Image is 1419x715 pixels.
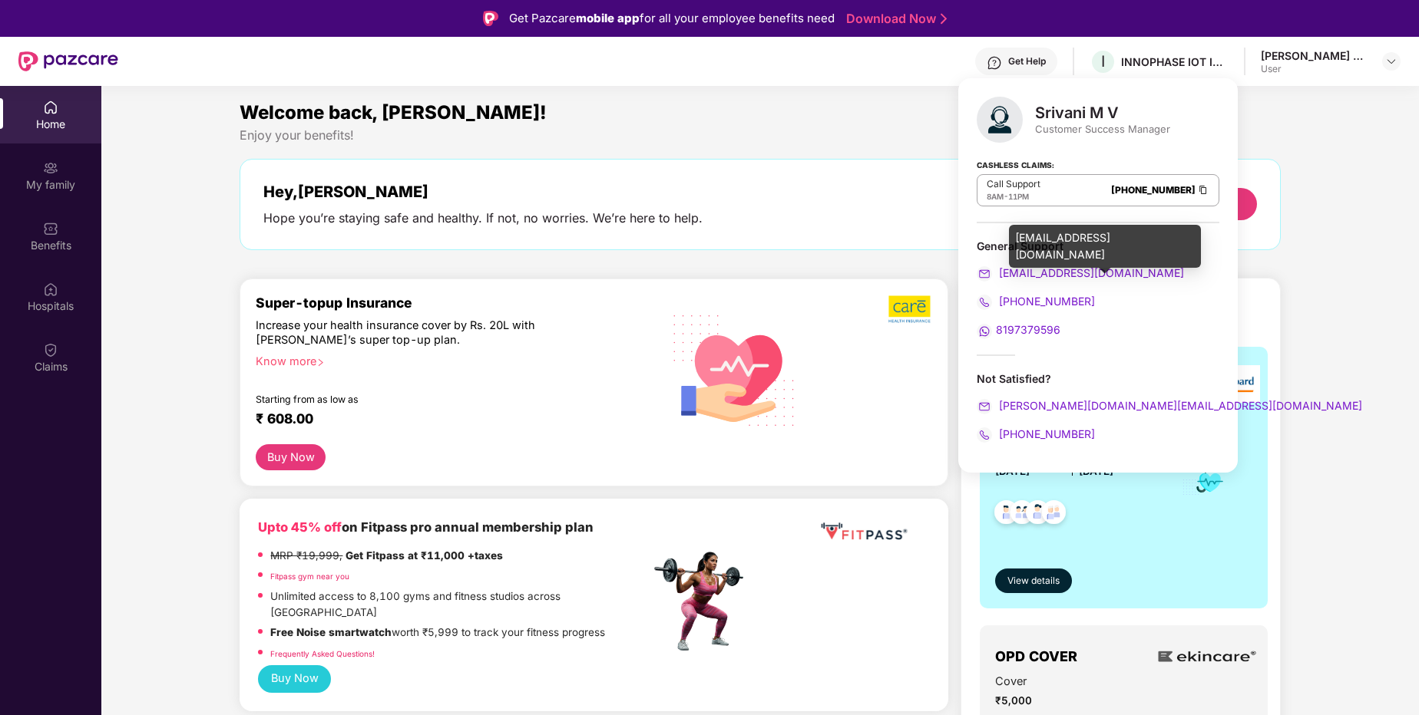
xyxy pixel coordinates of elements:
[995,693,1147,709] span: ₹5,000
[1004,496,1041,533] img: svg+xml;base64,PHN2ZyB4bWxucz0iaHR0cDovL3d3dy53My5vcmcvMjAwMC9zdmciIHdpZHRoPSI0OC45MTUiIGhlaWdodD...
[977,323,1060,336] a: 8197379596
[256,444,326,470] button: Buy Now
[1009,225,1201,268] div: [EMAIL_ADDRESS][DOMAIN_NAME]
[977,427,1095,440] a: [PHONE_NUMBER]
[1079,465,1113,477] span: [DATE]
[995,673,1147,690] span: Cover
[1153,648,1260,664] img: insurerLogo
[977,371,1219,443] div: Not Satisfied?
[1385,55,1397,68] img: svg+xml;base64,PHN2ZyBpZD0iRHJvcGRvd24tMzJ4MzIiIHhtbG5zPSJodHRwOi8vd3d3LnczLm9yZy8yMDAwL3N2ZyIgd2...
[576,11,640,25] strong: mobile app
[1035,122,1170,136] div: Customer Success Manager
[987,496,1025,533] img: svg+xml;base64,PHN2ZyB4bWxucz0iaHR0cDovL3d3dy53My5vcmcvMjAwMC9zdmciIHdpZHRoPSI0OC45NDMiIGhlaWdodD...
[270,572,349,581] a: Fitpass gym near you
[43,100,58,115] img: svg+xml;base64,PHN2ZyBpZD0iSG9tZSIgeG1sbnM9Imh0dHA6Ly93d3cudzMub3JnLzIwMDAvc3ZnIiB3aWR0aD0iMjAiIG...
[977,324,992,339] img: svg+xml;base64,PHN2ZyB4bWxucz0iaHR0cDovL3d3dy53My5vcmcvMjAwMC9zdmciIHdpZHRoPSIyMCIgaGVpZ2h0PSIyMC...
[650,548,757,655] img: fpp.png
[263,210,703,226] div: Hope you’re staying safe and healthy. If not, no worries. We’re here to help.
[256,394,584,404] div: Starting from as low as
[977,266,1184,279] a: [EMAIL_ADDRESS][DOMAIN_NAME]
[996,295,1095,308] span: [PHONE_NUMBER]
[888,295,932,324] img: b5dec4f62d2307b9de63beb79f102df3.png
[346,549,503,562] strong: Get Fitpass at ₹11,000 +taxes
[483,11,498,26] img: Logo
[270,549,342,562] del: MRP ₹19,999,
[240,101,547,124] span: Welcome back, [PERSON_NAME]!
[977,399,992,414] img: svg+xml;base64,PHN2ZyB4bWxucz0iaHR0cDovL3d3dy53My5vcmcvMjAwMC9zdmciIHdpZHRoPSIyMCIgaGVpZ2h0PSIyMC...
[995,646,1077,667] span: OPD COVER
[1035,104,1170,122] div: Srivani M V
[509,9,835,28] div: Get Pazcare for all your employee benefits need
[977,239,1219,339] div: General Support
[270,624,605,641] p: worth ₹5,999 to track your fitness progress
[258,519,594,535] b: on Fitpass pro annual membership plan
[1019,496,1057,533] img: svg+xml;base64,PHN2ZyB4bWxucz0iaHR0cDovL3d3dy53My5vcmcvMjAwMC9zdmciIHdpZHRoPSI0OC45NDMiIGhlaWdodD...
[977,239,1219,253] div: General Support
[661,295,808,443] img: svg+xml;base64,PHN2ZyB4bWxucz0iaHR0cDovL3d3dy53My5vcmcvMjAwMC9zdmciIHhtbG5zOnhsaW5rPSJodHRwOi8vd3...
[258,519,342,535] b: Upto 45% off
[977,156,1054,173] strong: Cashless Claims:
[1008,192,1029,201] span: 11PM
[256,295,650,311] div: Super-topup Insurance
[977,97,1023,143] img: svg+xml;base64,PHN2ZyB4bWxucz0iaHR0cDovL3d3dy53My5vcmcvMjAwMC9zdmciIHhtbG5zOnhsaW5rPSJodHRwOi8vd3...
[43,160,58,176] img: svg+xml;base64,PHN2ZyB3aWR0aD0iMjAiIGhlaWdodD0iMjAiIHZpZXdCb3g9IjAgMCAyMCAyMCIgZmlsbD0ibm9uZSIgeG...
[270,588,650,621] p: Unlimited access to 8,100 gyms and fitness studios across [GEOGRAPHIC_DATA]
[846,11,942,27] a: Download Now
[995,465,1030,477] span: [DATE]
[1101,52,1105,71] span: I
[1008,55,1046,68] div: Get Help
[1007,574,1060,588] span: View details
[941,11,947,27] img: Stroke
[1261,48,1368,63] div: [PERSON_NAME] A M
[977,295,1095,308] a: [PHONE_NUMBER]
[977,371,1219,386] div: Not Satisfied?
[1121,54,1229,69] div: INNOPHASE IOT INDIA PRIVATE LIMITED
[996,266,1184,279] span: [EMAIL_ADDRESS][DOMAIN_NAME]
[987,55,1002,71] img: svg+xml;base64,PHN2ZyBpZD0iSGVscC0zMngzMiIgeG1sbnM9Imh0dHA6Ly93d3cudzMub3JnLzIwMDAvc3ZnIiB3aWR0aD...
[256,354,640,364] div: Know more
[43,282,58,297] img: svg+xml;base64,PHN2ZyBpZD0iSG9zcGl0YWxzIiB4bWxucz0iaHR0cDovL3d3dy53My5vcmcvMjAwMC9zdmciIHdpZHRoPS...
[270,626,392,638] strong: Free Noise smartwatch
[995,568,1073,593] button: View details
[43,342,58,357] img: svg+xml;base64,PHN2ZyBpZD0iQ2xhaW0iIHhtbG5zPSJodHRwOi8vd3d3LnczLm9yZy8yMDAwL3N2ZyIgd2lkdGg9IjIwIi...
[977,295,992,310] img: svg+xml;base64,PHN2ZyB4bWxucz0iaHR0cDovL3d3dy53My5vcmcvMjAwMC9zdmciIHdpZHRoPSIyMCIgaGVpZ2h0PSIyMC...
[987,178,1040,190] p: Call Support
[818,517,910,545] img: fppp.png
[977,427,992,443] img: svg+xml;base64,PHN2ZyB4bWxucz0iaHR0cDovL3d3dy53My5vcmcvMjAwMC9zdmciIHdpZHRoPSIyMCIgaGVpZ2h0PSIyMC...
[996,323,1060,336] span: 8197379596
[1197,183,1209,196] img: Clipboard Icon
[1111,184,1196,196] a: [PHONE_NUMBER]
[987,192,1004,201] span: 8AM
[240,127,1280,143] div: Enjoy your benefits!
[263,183,703,201] div: Hey, [PERSON_NAME]
[18,51,118,71] img: New Pazcare Logo
[256,318,584,347] div: Increase your health insurance cover by Rs. 20L with [PERSON_NAME]’s super top-up plan.
[977,266,992,282] img: svg+xml;base64,PHN2ZyB4bWxucz0iaHR0cDovL3d3dy53My5vcmcvMjAwMC9zdmciIHdpZHRoPSIyMCIgaGVpZ2h0PSIyMC...
[1261,63,1368,75] div: User
[256,410,634,429] div: ₹ 608.00
[43,221,58,236] img: svg+xml;base64,PHN2ZyBpZD0iQmVuZWZpdHMiIHhtbG5zPSJodHRwOi8vd3d3LnczLm9yZy8yMDAwL3N2ZyIgd2lkdGg9Ij...
[1035,496,1073,533] img: svg+xml;base64,PHN2ZyB4bWxucz0iaHR0cDovL3d3dy53My5vcmcvMjAwMC9zdmciIHdpZHRoPSI0OC45NDMiIGhlaWdodD...
[987,190,1040,203] div: -
[316,358,325,367] span: right
[270,649,375,658] a: Frequently Asked Questions!
[996,427,1095,440] span: [PHONE_NUMBER]
[996,399,1362,412] span: [PERSON_NAME][DOMAIN_NAME][EMAIL_ADDRESS][DOMAIN_NAME]
[977,399,1362,412] a: [PERSON_NAME][DOMAIN_NAME][EMAIL_ADDRESS][DOMAIN_NAME]
[258,665,331,693] button: Buy Now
